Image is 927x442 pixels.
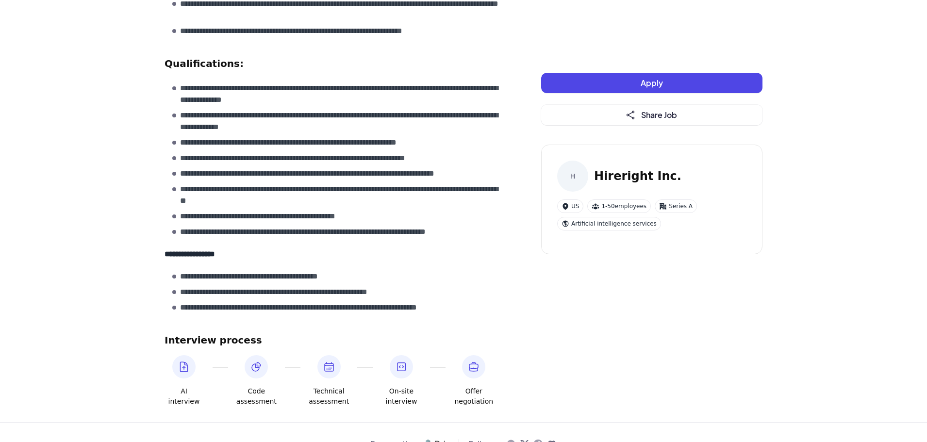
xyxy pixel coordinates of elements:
div: Series A [655,199,697,213]
h2: Interview process [165,333,502,347]
h3: Hireright Inc. [594,167,681,185]
div: H [557,161,588,192]
div: Qualifications: [165,56,502,71]
span: Apply [641,78,663,88]
span: AI interview [165,386,203,407]
span: Code assessment [236,386,277,407]
button: Apply [541,73,762,93]
div: 1-50 employees [587,199,651,213]
div: Artificial intelligence services [557,217,661,230]
span: Offer negotiation [454,386,493,407]
span: Technical assessment [309,386,349,407]
div: US [557,199,583,213]
span: Share Job [641,110,677,120]
span: On-site interview [382,386,421,407]
button: Share Job [541,105,762,125]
